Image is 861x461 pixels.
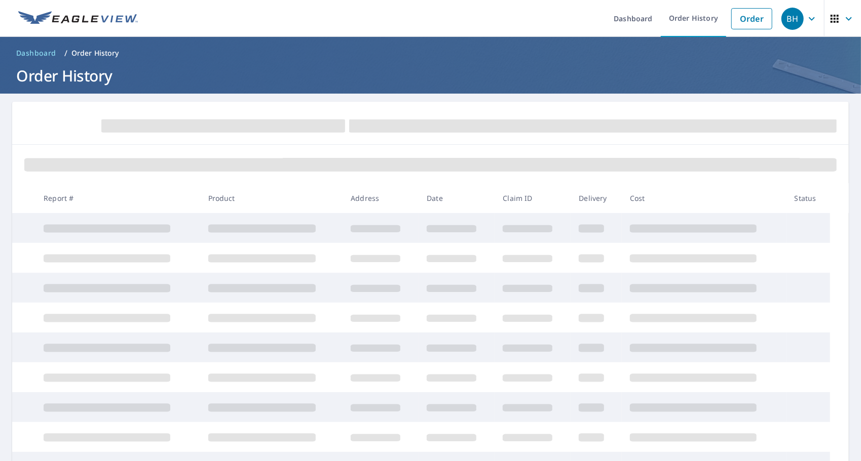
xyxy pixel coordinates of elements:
[787,183,830,213] th: Status
[12,45,849,61] nav: breadcrumb
[419,183,495,213] th: Date
[781,8,804,30] div: BH
[12,65,849,86] h1: Order History
[71,48,119,58] p: Order History
[495,183,571,213] th: Claim ID
[18,11,138,26] img: EV Logo
[12,45,60,61] a: Dashboard
[571,183,622,213] th: Delivery
[343,183,419,213] th: Address
[622,183,787,213] th: Cost
[200,183,343,213] th: Product
[731,8,772,29] a: Order
[64,47,67,59] li: /
[16,48,56,58] span: Dashboard
[35,183,200,213] th: Report #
